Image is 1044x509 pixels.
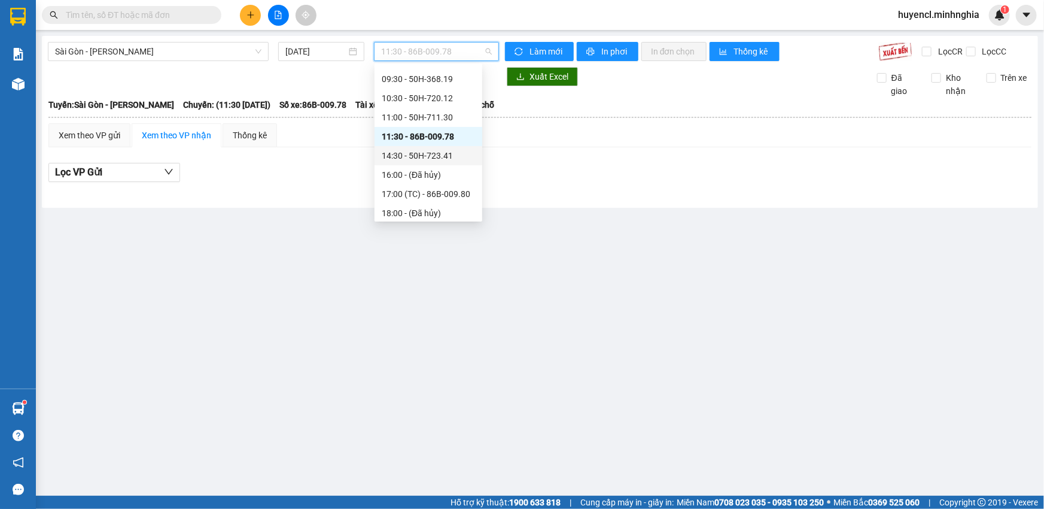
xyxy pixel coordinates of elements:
[714,498,824,507] strong: 0708 023 035 - 0935 103 250
[355,98,381,111] span: Tài xế:
[302,11,310,19] span: aim
[941,71,977,98] span: Kho nhận
[381,43,492,60] span: 11:30 - 86B-009.78
[382,149,475,162] div: 14:30 - 50H-723.41
[285,45,346,58] input: 13/10/2025
[1003,5,1007,14] span: 1
[509,498,561,507] strong: 1900 633 818
[1021,10,1032,20] span: caret-down
[55,165,102,180] span: Lọc VP Gửi
[833,496,920,509] span: Miền Bắc
[142,129,211,142] div: Xem theo VP nhận
[382,111,475,124] div: 11:00 - 50H-711.30
[529,45,564,58] span: Làm mới
[12,48,25,60] img: solution-icon
[382,207,475,220] div: 18:00 - (Đã hủy)
[382,168,475,181] div: 16:00 - (Đã hủy)
[55,43,261,60] span: Sài Gòn - Phan Rí
[12,402,25,415] img: warehouse-icon
[382,92,475,105] div: 10:30 - 50H-720.12
[451,496,561,509] span: Hỗ trợ kỹ thuật:
[10,8,26,26] img: logo-vxr
[59,129,120,142] div: Xem theo VP gửi
[274,11,282,19] span: file-add
[734,45,770,58] span: Thống kê
[50,11,58,19] span: search
[1016,5,1037,26] button: caret-down
[183,98,270,111] span: Chuyến: (11:30 [DATE])
[279,98,346,111] span: Số xe: 86B-009.78
[296,5,316,26] button: aim
[66,8,207,22] input: Tìm tên, số ĐT hoặc mã đơn
[677,496,824,509] span: Miền Nam
[887,71,923,98] span: Đã giao
[240,5,261,26] button: plus
[268,5,289,26] button: file-add
[994,10,1005,20] img: icon-new-feature
[13,430,24,441] span: question-circle
[978,45,1009,58] span: Lọc CC
[601,45,629,58] span: In phơi
[710,42,780,61] button: bar-chartThống kê
[48,163,180,182] button: Lọc VP Gửi
[23,401,26,404] sup: 1
[515,47,525,57] span: sync
[868,498,920,507] strong: 0369 525 060
[233,129,267,142] div: Thống kê
[641,42,707,61] button: In đơn chọn
[577,42,638,61] button: printerIn phơi
[827,500,830,505] span: ⚪️
[996,71,1032,84] span: Trên xe
[505,42,574,61] button: syncLàm mới
[978,498,986,507] span: copyright
[48,100,174,110] b: Tuyến: Sài Gòn - [PERSON_NAME]
[382,130,475,143] div: 11:30 - 86B-009.78
[12,78,25,90] img: warehouse-icon
[878,42,912,61] img: 9k=
[246,11,255,19] span: plus
[719,47,729,57] span: bar-chart
[586,47,596,57] span: printer
[580,496,674,509] span: Cung cấp máy in - giấy in:
[929,496,930,509] span: |
[507,67,578,86] button: downloadXuất Excel
[382,72,475,86] div: 09:30 - 50H-368.19
[1001,5,1009,14] sup: 1
[13,457,24,468] span: notification
[164,167,174,177] span: down
[13,484,24,495] span: message
[570,496,571,509] span: |
[888,7,989,22] span: huyencl.minhnghia
[382,187,475,201] div: 17:00 (TC) - 86B-009.80
[933,45,964,58] span: Lọc CR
